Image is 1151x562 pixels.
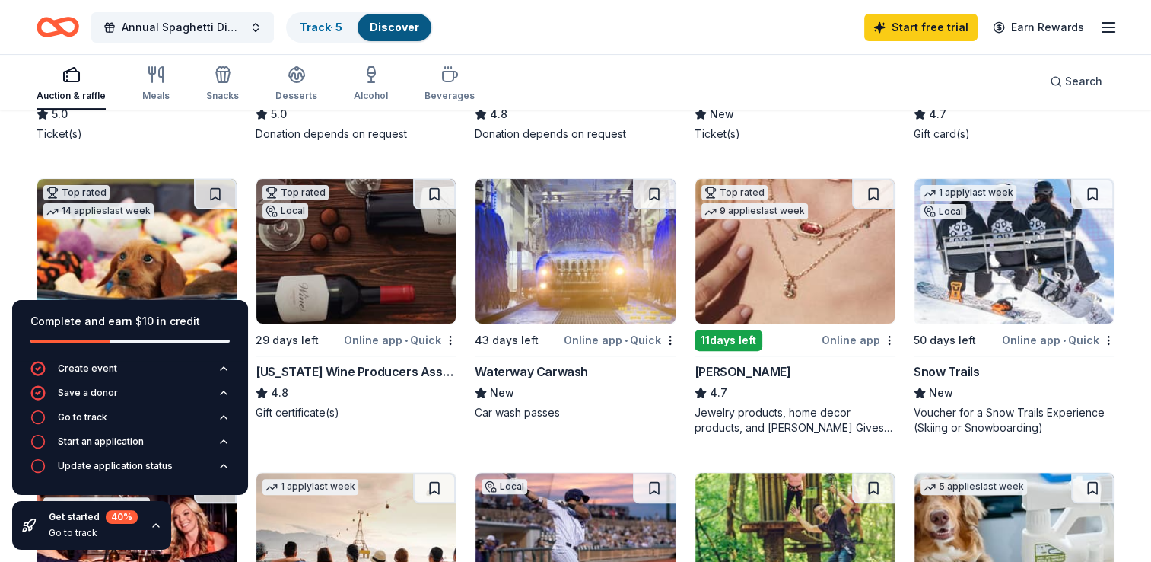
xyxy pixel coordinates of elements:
[256,179,456,324] img: Image for Ohio Wine Producers Association
[354,90,388,102] div: Alcohol
[482,479,527,494] div: Local
[701,203,808,219] div: 9 applies last week
[475,405,676,420] div: Car wash passes
[475,362,588,381] div: Waterway Carwash
[1038,66,1114,97] button: Search
[91,12,274,43] button: Annual Spaghetti Dinner
[695,126,895,142] div: Ticket(s)
[475,126,676,142] div: Donation depends on request
[984,14,1093,41] a: Earn Rewards
[929,384,953,402] span: New
[106,510,138,524] div: 40 %
[914,331,976,350] div: 50 days left
[710,384,727,402] span: 4.7
[914,405,1114,436] div: Voucher for a Snow Trails Experience (Skiing or Snowboarding)
[929,105,946,123] span: 4.7
[37,126,237,142] div: Ticket(s)
[920,204,966,219] div: Local
[822,330,895,350] div: Online app
[271,105,287,123] span: 5.0
[30,385,230,410] button: Save a donor
[405,334,408,346] span: •
[701,185,768,200] div: Top rated
[49,527,138,539] div: Go to track
[1002,330,1114,350] div: Online app Quick
[695,362,791,381] div: [PERSON_NAME]
[695,405,895,436] div: Jewelry products, home decor products, and [PERSON_NAME] Gives Back event in-store or online (or ...
[58,387,118,399] div: Save a donor
[1065,72,1102,91] span: Search
[275,90,317,102] div: Desserts
[256,178,456,420] a: Image for Ohio Wine Producers AssociationTop ratedLocal29 days leftOnline app•Quick[US_STATE] Win...
[37,9,79,45] a: Home
[300,21,342,34] a: Track· 5
[475,179,675,324] img: Image for Waterway Carwash
[256,331,319,350] div: 29 days left
[262,203,308,219] div: Local
[49,510,138,524] div: Get started
[914,178,1114,436] a: Image for Snow Trails1 applylast weekLocal50 days leftOnline app•QuickSnow TrailsNewVoucher for a...
[914,126,1114,142] div: Gift card(s)
[424,59,475,110] button: Beverages
[920,185,1016,201] div: 1 apply last week
[490,384,514,402] span: New
[695,179,895,324] img: Image for Kendra Scott
[43,185,110,200] div: Top rated
[122,18,243,37] span: Annual Spaghetti Dinner
[30,312,230,330] div: Complete and earn $10 in credit
[695,178,895,436] a: Image for Kendra ScottTop rated9 applieslast week11days leftOnline app[PERSON_NAME]4.7Jewelry pro...
[625,334,628,346] span: •
[142,59,170,110] button: Meals
[914,362,980,381] div: Snow Trails
[262,479,358,495] div: 1 apply last week
[271,384,288,402] span: 4.8
[52,105,68,123] span: 5.0
[206,59,239,110] button: Snacks
[37,90,106,102] div: Auction & raffle
[475,331,539,350] div: 43 days left
[37,59,106,110] button: Auction & raffle
[58,436,144,448] div: Start an application
[475,178,676,420] a: Image for Waterway Carwash43 days leftOnline app•QuickWaterway CarwashNewCar wash passes
[490,105,507,123] span: 4.8
[256,362,456,381] div: [US_STATE] Wine Producers Association
[344,330,456,350] div: Online app Quick
[256,126,456,142] div: Donation depends on request
[142,90,170,102] div: Meals
[424,90,475,102] div: Beverages
[275,59,317,110] button: Desserts
[43,203,154,219] div: 14 applies last week
[914,179,1114,324] img: Image for Snow Trails
[30,410,230,434] button: Go to track
[695,330,762,351] div: 11 days left
[206,90,239,102] div: Snacks
[286,12,433,43] button: Track· 5Discover
[37,179,237,324] img: Image for BarkBox
[354,59,388,110] button: Alcohol
[256,405,456,420] div: Gift certificate(s)
[710,105,734,123] span: New
[864,14,978,41] a: Start free trial
[58,362,117,375] div: Create event
[30,458,230,483] button: Update application status
[58,460,173,472] div: Update application status
[1063,334,1066,346] span: •
[37,178,237,420] a: Image for BarkBoxTop rated14 applieslast week41 days leftOnline app•QuickBarkBox5.0Dog toy(s), do...
[58,411,107,423] div: Go to track
[30,361,230,385] button: Create event
[30,434,230,458] button: Start an application
[262,185,329,200] div: Top rated
[920,479,1027,495] div: 5 applies last week
[370,21,419,34] a: Discover
[564,330,676,350] div: Online app Quick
